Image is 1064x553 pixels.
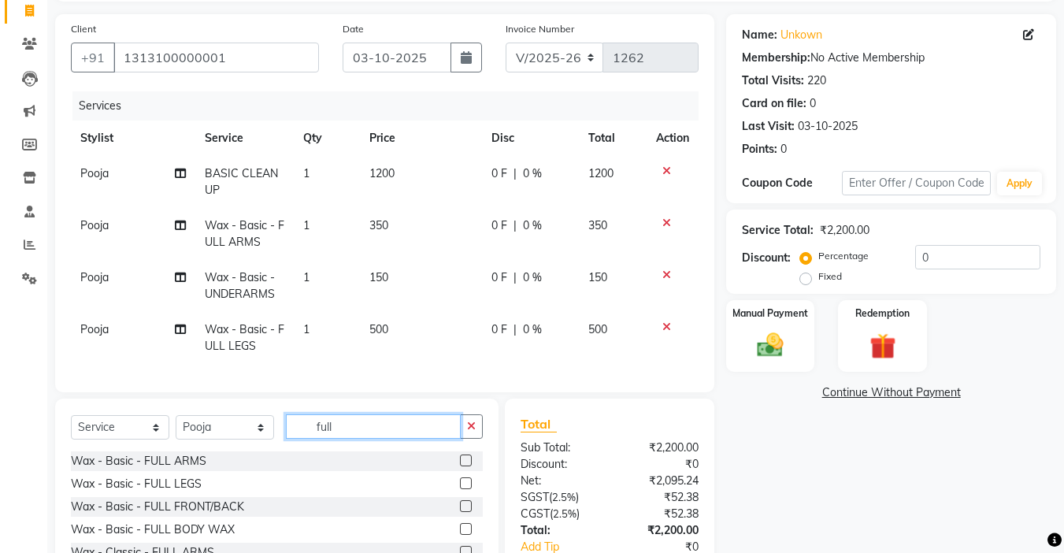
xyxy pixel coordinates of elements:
a: Unkown [780,27,822,43]
label: Percentage [818,249,869,263]
div: Card on file: [742,95,806,112]
button: Apply [997,172,1042,195]
span: 1 [303,322,310,336]
span: 0 % [523,217,542,234]
input: Search by Name/Mobile/Email/Code [113,43,319,72]
th: Service [195,121,295,156]
div: Service Total: [742,222,814,239]
a: Continue Without Payment [729,384,1053,401]
th: Stylist [71,121,195,156]
div: Wax - Basic - FULL LEGS [71,476,202,492]
span: 350 [369,218,388,232]
span: 500 [588,322,607,336]
div: 0 [780,141,787,158]
th: Price [360,121,482,156]
span: | [513,217,517,234]
div: Wax - Basic - FULL ARMS [71,453,206,469]
input: Enter Offer / Coupon Code [842,171,991,195]
th: Qty [294,121,360,156]
div: Wax - Basic - FULL BODY WAX [71,521,235,538]
button: +91 [71,43,115,72]
span: 1200 [369,166,395,180]
span: Wax - Basic - FULL LEGS [205,322,284,353]
span: | [513,269,517,286]
div: Total Visits: [742,72,804,89]
label: Date [343,22,364,36]
span: 1 [303,218,310,232]
span: SGST [521,490,549,504]
div: Coupon Code [742,175,841,191]
label: Invoice Number [506,22,574,36]
div: No Active Membership [742,50,1040,66]
label: Redemption [855,306,910,321]
span: 0 F [491,217,507,234]
div: ₹0 [610,456,710,473]
span: Pooja [80,218,109,232]
label: Fixed [818,269,842,284]
span: 500 [369,322,388,336]
div: Total: [509,522,610,539]
span: Wax - Basic - FULL ARMS [205,218,284,249]
div: Discount: [742,250,791,266]
span: 1 [303,270,310,284]
div: ( ) [509,506,610,522]
div: Sub Total: [509,440,610,456]
div: ₹52.38 [610,506,710,522]
span: 150 [369,270,388,284]
div: 03-10-2025 [798,118,858,135]
input: Search or Scan [286,414,461,439]
div: 0 [810,95,816,112]
span: 0 F [491,269,507,286]
div: ₹2,200.00 [610,522,710,539]
span: 1 [303,166,310,180]
span: 2.5% [552,491,576,503]
div: Services [72,91,710,121]
div: Membership: [742,50,810,66]
th: Total [579,121,647,156]
div: Points: [742,141,777,158]
label: Manual Payment [732,306,808,321]
span: Pooja [80,270,109,284]
div: Discount: [509,456,610,473]
span: Total [521,416,557,432]
img: _gift.svg [862,330,904,362]
div: Net: [509,473,610,489]
span: 0 F [491,165,507,182]
span: | [513,165,517,182]
span: | [513,321,517,338]
div: Wax - Basic - FULL FRONT/BACK [71,499,244,515]
span: Pooja [80,322,109,336]
span: Pooja [80,166,109,180]
th: Disc [482,121,579,156]
span: 2.5% [553,507,576,520]
span: 0 % [523,321,542,338]
span: 0 F [491,321,507,338]
span: BASIC CLEAN UP [205,166,278,197]
span: 0 % [523,269,542,286]
span: 0 % [523,165,542,182]
div: ( ) [509,489,610,506]
div: Last Visit: [742,118,795,135]
span: CGST [521,507,550,521]
img: _cash.svg [749,330,792,360]
span: 350 [588,218,607,232]
span: 150 [588,270,607,284]
th: Action [647,121,699,156]
div: ₹52.38 [610,489,710,506]
label: Client [71,22,96,36]
div: 220 [807,72,826,89]
div: ₹2,200.00 [610,440,710,456]
div: ₹2,200.00 [820,222,869,239]
div: Name: [742,27,777,43]
span: 1200 [588,166,614,180]
div: ₹2,095.24 [610,473,710,489]
span: Wax - Basic - UNDERARMS [205,270,275,301]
